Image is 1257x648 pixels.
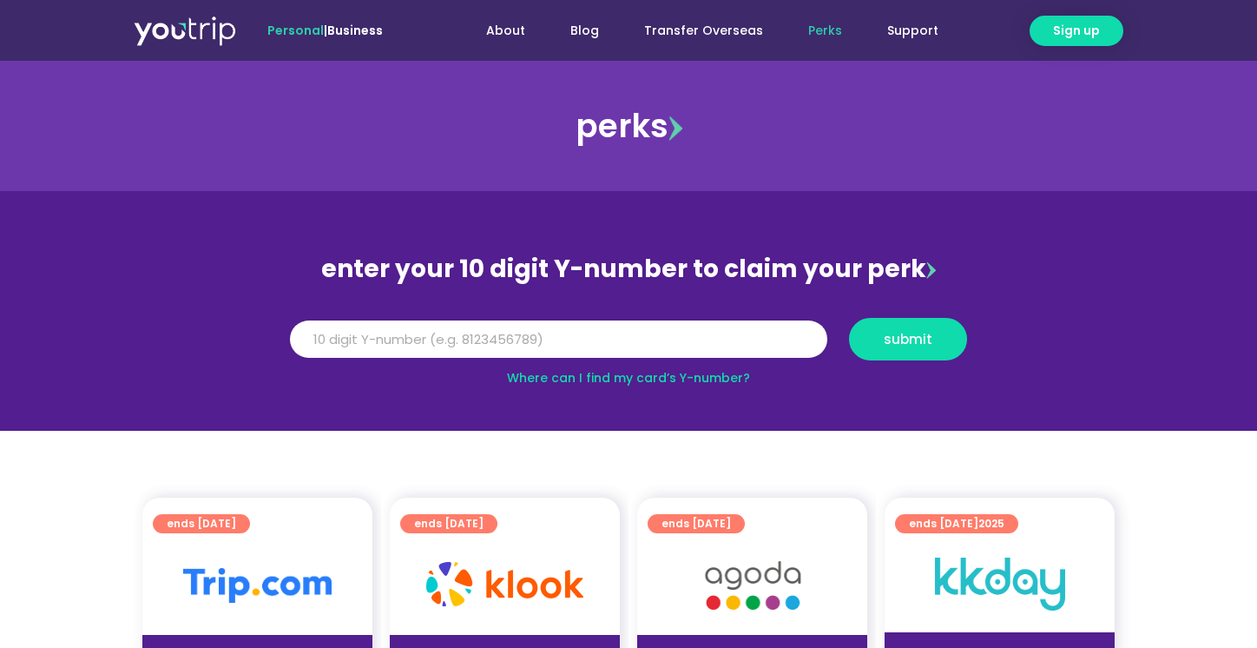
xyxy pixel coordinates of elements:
[661,514,731,533] span: ends [DATE]
[548,15,622,47] a: Blog
[414,514,484,533] span: ends [DATE]
[648,514,745,533] a: ends [DATE]
[849,318,967,360] button: submit
[430,15,961,47] nav: Menu
[1053,22,1100,40] span: Sign up
[884,333,932,346] span: submit
[290,321,827,359] input: 10 digit Y-number (e.g. 8123456789)
[507,369,750,387] a: Where can I find my card’s Y-number?
[267,22,383,39] span: |
[622,15,786,47] a: Transfer Overseas
[267,22,324,39] span: Personal
[153,514,250,533] a: ends [DATE]
[281,247,976,292] div: enter your 10 digit Y-number to claim your perk
[909,514,1004,533] span: ends [DATE]
[464,15,548,47] a: About
[1030,16,1123,46] a: Sign up
[786,15,865,47] a: Perks
[865,15,961,47] a: Support
[895,514,1018,533] a: ends [DATE]2025
[978,516,1004,531] span: 2025
[167,514,236,533] span: ends [DATE]
[290,318,967,374] form: Y Number
[327,22,383,39] a: Business
[400,514,497,533] a: ends [DATE]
